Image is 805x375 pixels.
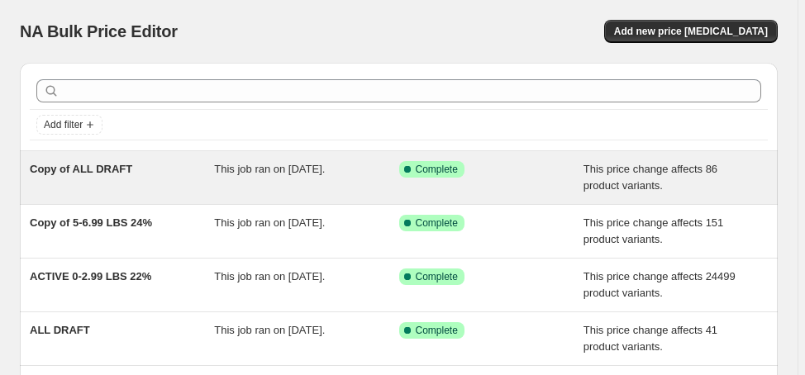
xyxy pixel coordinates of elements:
[30,163,132,175] span: Copy of ALL DRAFT
[20,22,178,40] span: NA Bulk Price Editor
[214,324,325,336] span: This job ran on [DATE].
[416,324,458,337] span: Complete
[584,216,724,245] span: This price change affects 151 product variants.
[30,324,90,336] span: ALL DRAFT
[214,163,325,175] span: This job ran on [DATE].
[214,270,325,282] span: This job ran on [DATE].
[416,216,458,230] span: Complete
[584,270,736,299] span: This price change affects 24499 product variants.
[584,324,717,353] span: This price change affects 41 product variants.
[584,163,717,192] span: This price change affects 86 product variants.
[416,270,458,283] span: Complete
[44,118,83,131] span: Add filter
[614,25,768,38] span: Add new price [MEDICAL_DATA]
[416,163,458,176] span: Complete
[30,216,152,229] span: Copy of 5-6.99 LBS 24%
[214,216,325,229] span: This job ran on [DATE].
[30,270,151,282] span: ACTIVE 0-2.99 LBS 22%
[604,20,778,43] button: Add new price [MEDICAL_DATA]
[36,115,102,135] button: Add filter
